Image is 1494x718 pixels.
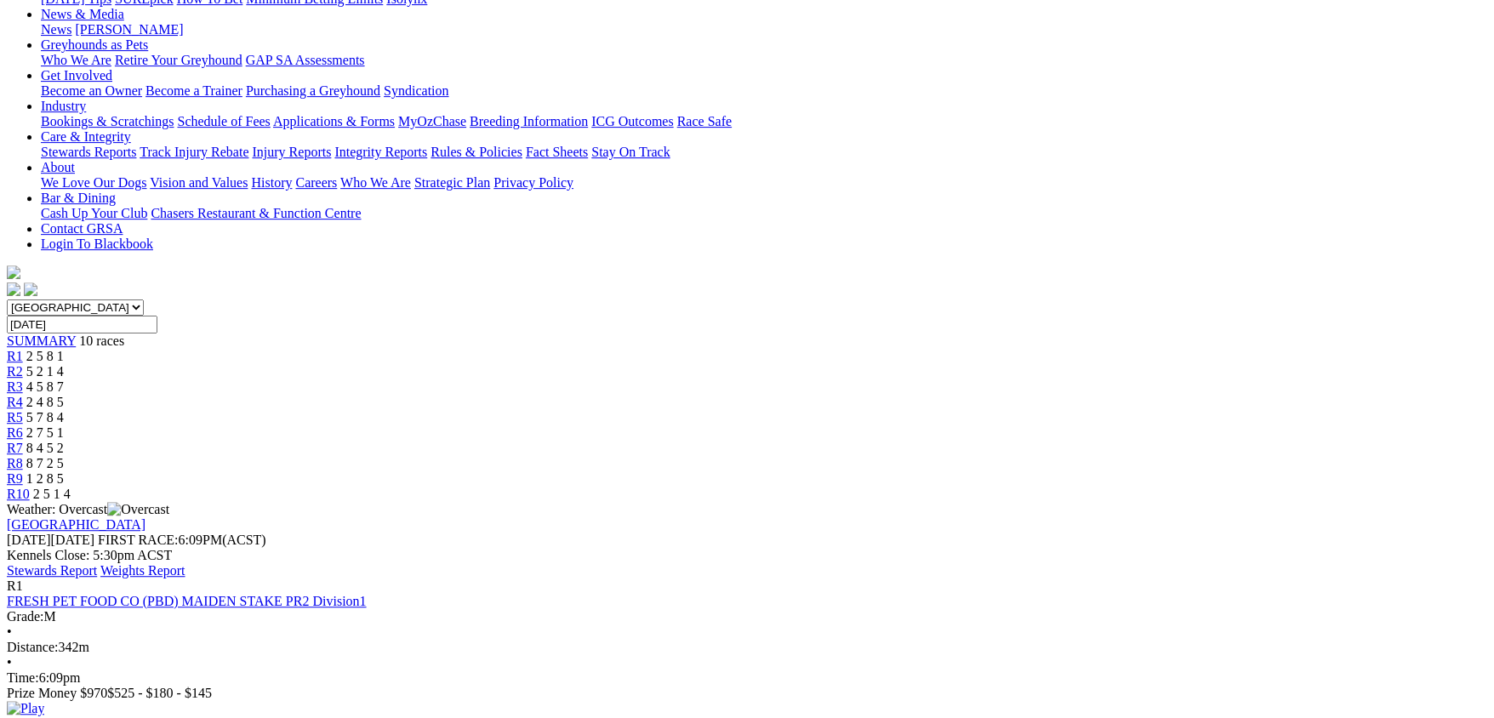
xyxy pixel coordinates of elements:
a: Stewards Report [7,563,97,578]
div: Prize Money $970 [7,686,1487,701]
a: ICG Outcomes [591,114,673,128]
span: 5 2 1 4 [26,364,64,379]
a: Become a Trainer [145,83,242,98]
div: Greyhounds as Pets [41,53,1487,68]
a: Purchasing a Greyhound [246,83,380,98]
a: Syndication [384,83,448,98]
a: GAP SA Assessments [246,53,365,67]
span: R1 [7,578,23,593]
a: Bar & Dining [41,191,116,205]
span: 2 7 5 1 [26,425,64,440]
a: R1 [7,349,23,363]
a: Contact GRSA [41,221,123,236]
img: Overcast [107,502,169,517]
span: • [7,655,12,670]
a: Care & Integrity [41,129,131,144]
div: Kennels Close: 5:30pm ACST [7,548,1487,563]
a: FRESH PET FOOD CO (PBD) MAIDEN STAKE PR2 Division1 [7,594,366,608]
a: Industry [41,99,86,113]
span: 6:09PM(ACST) [98,533,266,547]
span: 10 races [79,333,124,348]
div: Industry [41,114,1487,129]
a: R7 [7,441,23,455]
a: R8 [7,456,23,470]
img: Play [7,701,44,716]
div: 6:09pm [7,670,1487,686]
a: About [41,160,75,174]
span: 2 5 1 4 [33,487,71,501]
a: Get Involved [41,68,112,83]
span: 1 2 8 5 [26,471,64,486]
a: Track Injury Rebate [140,145,248,159]
a: Login To Blackbook [41,236,153,251]
a: Chasers Restaurant & Function Centre [151,206,361,220]
a: SUMMARY [7,333,76,348]
span: Distance: [7,640,58,654]
span: [DATE] [7,533,94,547]
a: MyOzChase [398,114,466,128]
a: [GEOGRAPHIC_DATA] [7,517,145,532]
a: Fact Sheets [526,145,588,159]
span: • [7,624,12,639]
a: Schedule of Fees [177,114,270,128]
a: R3 [7,379,23,394]
span: [DATE] [7,533,51,547]
div: M [7,609,1487,624]
span: 4 5 8 7 [26,379,64,394]
span: Weather: Overcast [7,502,169,516]
span: $525 - $180 - $145 [107,686,212,700]
a: Bookings & Scratchings [41,114,174,128]
span: 8 4 5 2 [26,441,64,455]
a: Applications & Forms [273,114,395,128]
a: Breeding Information [470,114,588,128]
a: Race Safe [676,114,731,128]
a: Stewards Reports [41,145,136,159]
img: twitter.svg [24,282,37,296]
span: Grade: [7,609,44,624]
a: R6 [7,425,23,440]
div: Bar & Dining [41,206,1487,221]
input: Select date [7,316,157,333]
a: Who We Are [340,175,411,190]
a: Weights Report [100,563,185,578]
a: Stay On Track [591,145,670,159]
span: 2 5 8 1 [26,349,64,363]
span: Time: [7,670,39,685]
a: Integrity Reports [334,145,427,159]
span: FIRST RACE: [98,533,178,547]
a: Cash Up Your Club [41,206,147,220]
div: Get Involved [41,83,1487,99]
img: logo-grsa-white.png [7,265,20,279]
a: R2 [7,364,23,379]
span: 8 7 2 5 [26,456,64,470]
a: Greyhounds as Pets [41,37,148,52]
a: [PERSON_NAME] [75,22,183,37]
span: 2 4 8 5 [26,395,64,409]
a: Who We Are [41,53,111,67]
a: History [251,175,292,190]
a: We Love Our Dogs [41,175,146,190]
a: Become an Owner [41,83,142,98]
div: Care & Integrity [41,145,1487,160]
a: R9 [7,471,23,486]
a: R5 [7,410,23,425]
a: Strategic Plan [414,175,490,190]
a: R10 [7,487,30,501]
div: News & Media [41,22,1487,37]
a: R4 [7,395,23,409]
img: facebook.svg [7,282,20,296]
a: Privacy Policy [493,175,573,190]
a: Injury Reports [252,145,331,159]
a: Rules & Policies [431,145,522,159]
a: Careers [295,175,337,190]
